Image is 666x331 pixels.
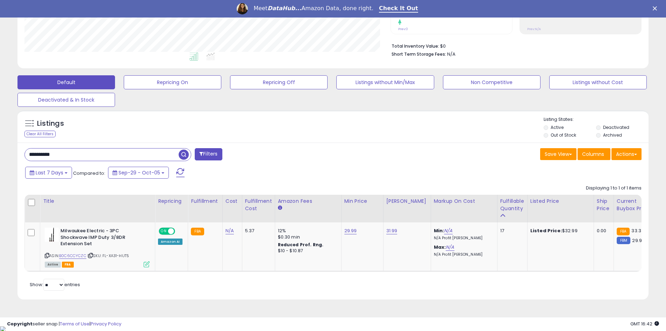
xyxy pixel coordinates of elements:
[530,227,562,234] b: Listed Price:
[344,198,380,205] div: Min Price
[17,75,115,89] button: Default
[603,124,629,130] label: Deactivated
[578,148,610,160] button: Columns
[7,321,121,327] div: seller snap | |
[119,169,160,176] span: Sep-29 - Oct-05
[611,148,642,160] button: Actions
[245,198,272,212] div: Fulfillment Cost
[617,228,630,235] small: FBA
[392,41,636,50] li: $0
[191,198,219,205] div: Fulfillment
[108,167,169,179] button: Sep-29 - Oct-05
[386,198,428,205] div: [PERSON_NAME]
[540,148,577,160] button: Save View
[124,75,221,89] button: Repricing On
[36,169,63,176] span: Last 7 Days
[446,244,454,251] a: N/A
[45,262,61,268] span: All listings currently available for purchase on Amazon
[586,185,642,192] div: Displaying 1 to 1 of 1 items
[225,227,234,234] a: N/A
[278,198,338,205] div: Amazon Fees
[443,75,540,89] button: Non Competitive
[582,151,604,158] span: Columns
[653,6,660,11] div: Close
[278,248,336,254] div: $10 - $10.87
[444,227,452,234] a: N/A
[630,320,659,327] span: 2025-10-13 16:42 GMT
[549,75,647,89] button: Listings without Cost
[278,234,336,240] div: $0.30 min
[87,253,129,258] span: | SKU: FL-XA31-HUT5
[25,167,72,179] button: Last 7 Days
[245,228,270,234] div: 5.37
[434,236,492,241] p: N/A Profit [PERSON_NAME]
[174,228,185,234] span: OFF
[59,253,86,259] a: B0C6CCYCZC
[344,227,357,234] a: 29.99
[158,198,185,205] div: Repricing
[336,75,434,89] button: Listings without Min/Max
[237,3,248,14] img: Profile image for Georgie
[617,198,653,212] div: Current Buybox Price
[500,228,522,234] div: 17
[191,228,204,235] small: FBA
[278,242,324,248] b: Reduced Prof. Rng.
[195,148,222,160] button: Filters
[527,27,541,31] small: Prev: N/A
[551,124,564,130] label: Active
[7,320,33,327] strong: Copyright
[386,227,398,234] a: 31.99
[73,170,105,177] span: Compared to:
[434,198,494,205] div: Markup on Cost
[24,131,56,137] div: Clear All Filters
[60,228,145,249] b: Milwaukee Electric - 3PC Shockwave IMP Duty 3/8DR Extension Set
[551,132,576,138] label: Out of Stock
[597,198,611,212] div: Ship Price
[230,75,328,89] button: Repricing Off
[603,132,622,138] label: Archived
[45,228,150,267] div: ASIN:
[91,320,121,327] a: Privacy Policy
[30,281,80,288] span: Show: entries
[379,5,418,13] a: Check It Out
[434,227,444,234] b: Min:
[398,27,408,31] small: Prev: 0
[597,228,608,234] div: 0.00
[159,228,168,234] span: ON
[632,237,645,244] span: 29.99
[278,205,282,211] small: Amazon Fees.
[267,5,301,12] i: DataHub...
[617,237,630,244] small: FBM
[447,51,456,57] span: N/A
[544,116,649,123] p: Listing States:
[158,239,182,245] div: Amazon AI
[43,198,152,205] div: Title
[392,51,446,57] b: Short Term Storage Fees:
[631,227,644,234] span: 33.33
[60,320,89,327] a: Terms of Use
[17,93,115,107] button: Deactivated & In Stock
[392,43,439,49] b: Total Inventory Value:
[500,198,524,212] div: Fulfillable Quantity
[431,195,497,222] th: The percentage added to the cost of goods (COGS) that forms the calculator for Min & Max prices.
[530,228,588,234] div: $32.99
[434,252,492,257] p: N/A Profit [PERSON_NAME]
[62,262,74,268] span: FBA
[530,198,591,205] div: Listed Price
[434,244,446,250] b: Max:
[45,228,59,242] img: 31cb6owIYRL._SL40_.jpg
[225,198,239,205] div: Cost
[37,119,64,129] h5: Listings
[253,5,373,12] div: Meet Amazon Data, done right.
[278,228,336,234] div: 12%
